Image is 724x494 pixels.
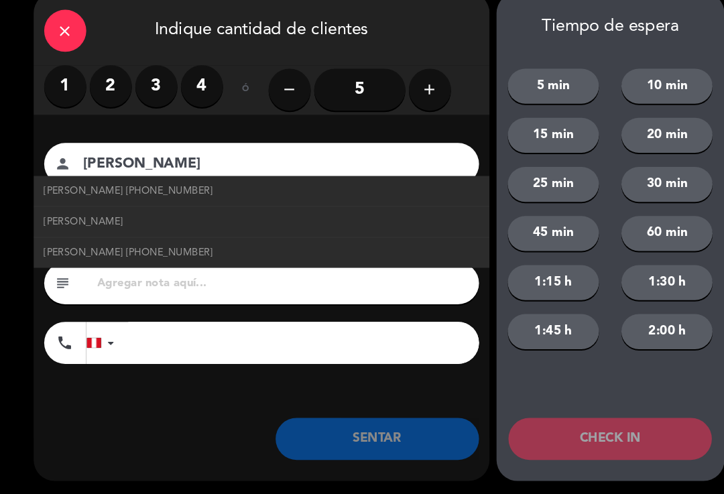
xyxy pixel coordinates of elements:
div: ó [213,83,257,130]
input: Agregar nota aquí... [92,282,448,301]
span: [PERSON_NAME] [42,225,118,241]
label: 2 [86,83,126,123]
button: 1:45 h [485,321,572,355]
button: 10 min [594,86,681,120]
button: 60 min [594,227,681,261]
button: 30 min [594,180,681,214]
button: 20 min [594,133,681,167]
button: remove [257,86,297,127]
button: CHECK IN [486,420,680,460]
button: add [391,86,431,127]
button: 5 min [485,86,572,120]
button: 45 min [485,227,572,261]
i: close [54,42,70,58]
div: Indique cantidad de clientes [32,13,468,83]
button: 1:15 h [485,274,572,308]
span: [PERSON_NAME] [PHONE_NUMBER] [42,255,204,270]
div: Peru (Perú): +51 [83,329,114,368]
span: [PERSON_NAME] [PHONE_NUMBER] [42,196,204,211]
button: 1:30 h [594,274,681,308]
label: 4 [173,83,213,123]
button: SENTAR [263,420,458,460]
i: add [403,99,419,115]
button: 15 min [485,133,572,167]
input: Nombre del cliente [78,166,440,190]
label: 3 [129,83,170,123]
div: Tiempo de espera [475,37,692,56]
i: phone [54,341,70,357]
i: subject [52,284,68,300]
button: 2:00 h [594,321,681,355]
button: 25 min [485,180,572,214]
label: 1 [42,83,82,123]
i: remove [269,99,285,115]
i: person [52,170,68,186]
